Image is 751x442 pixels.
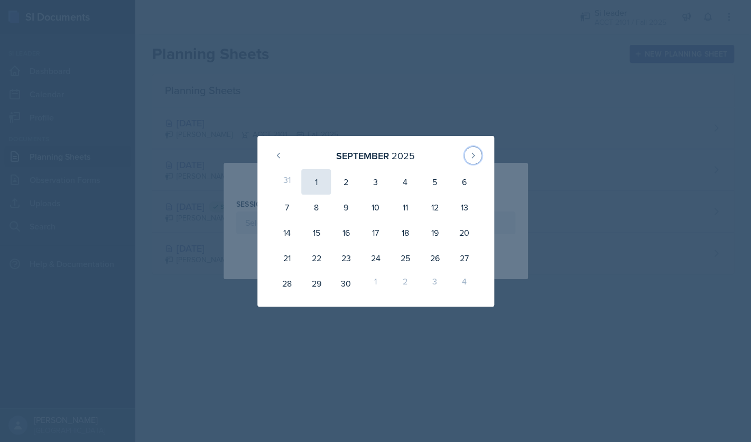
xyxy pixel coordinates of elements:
div: 12 [420,195,449,220]
div: 2025 [392,149,415,163]
div: 31 [272,169,302,195]
div: 15 [301,220,331,245]
div: 10 [360,195,390,220]
div: 29 [301,271,331,296]
div: 20 [449,220,479,245]
div: September [336,149,389,163]
div: 21 [272,245,302,271]
div: 25 [390,245,420,271]
div: 6 [449,169,479,195]
div: 27 [449,245,479,271]
div: 1 [301,169,331,195]
div: 8 [301,195,331,220]
div: 4 [449,271,479,296]
div: 3 [360,169,390,195]
div: 2 [390,271,420,296]
div: 13 [449,195,479,220]
div: 7 [272,195,302,220]
div: 23 [331,245,360,271]
div: 16 [331,220,360,245]
div: 22 [301,245,331,271]
div: 19 [420,220,449,245]
div: 1 [360,271,390,296]
div: 3 [420,271,449,296]
div: 30 [331,271,360,296]
div: 17 [360,220,390,245]
div: 5 [420,169,449,195]
div: 14 [272,220,302,245]
div: 18 [390,220,420,245]
div: 28 [272,271,302,296]
div: 2 [331,169,360,195]
div: 4 [390,169,420,195]
div: 24 [360,245,390,271]
div: 9 [331,195,360,220]
div: 11 [390,195,420,220]
div: 26 [420,245,449,271]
